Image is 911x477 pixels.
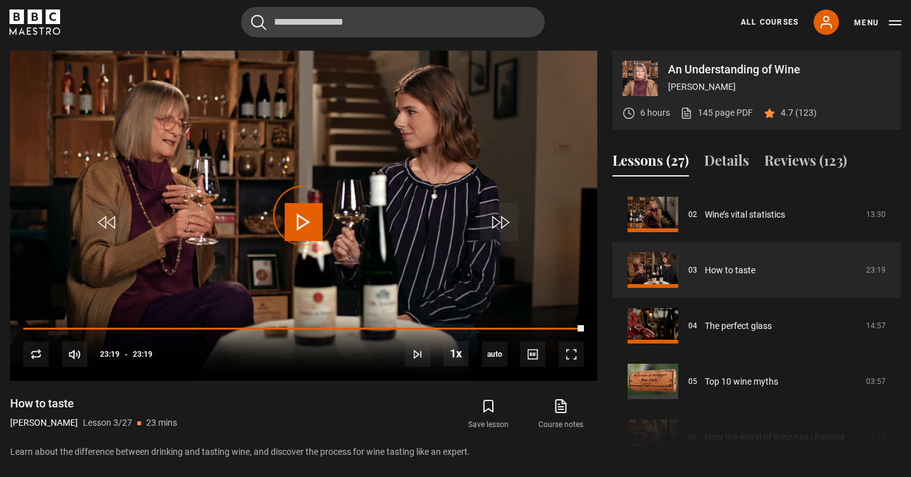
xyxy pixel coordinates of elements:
[520,342,545,367] button: Captions
[668,80,891,94] p: [PERSON_NAME]
[10,445,597,459] p: Learn about the difference between drinking and tasting wine, and discover the process for wine t...
[640,106,670,120] p: 6 hours
[559,342,584,367] button: Fullscreen
[9,9,60,35] svg: BBC Maestro
[854,16,902,29] button: Toggle navigation
[100,343,120,366] span: 23:19
[23,342,49,367] button: Replay
[83,416,132,430] p: Lesson 3/27
[705,264,755,277] a: How to taste​
[10,416,78,430] p: [PERSON_NAME]
[741,16,798,28] a: All Courses
[668,64,891,75] p: An Understanding of Wine
[482,342,507,367] div: Current quality: 1080p
[133,343,152,366] span: 23:19
[612,150,689,177] button: Lessons (27)
[10,396,177,411] h1: How to taste​
[705,319,772,333] a: The perfect glass​
[705,375,778,388] a: Top 10 wine myths​
[764,150,847,177] button: Reviews (123)
[482,342,507,367] span: auto
[705,208,785,221] a: Wine’s vital statistics​
[405,342,430,367] button: Next Lesson
[704,150,749,177] button: Details
[10,51,597,381] video-js: Video Player
[525,396,597,433] a: Course notes
[62,342,87,367] button: Mute
[23,328,584,330] div: Progress Bar
[452,396,524,433] button: Save lesson
[443,341,469,366] button: Playback Rate
[241,7,545,37] input: Search
[146,416,177,430] p: 23 mins
[680,106,753,120] a: 145 page PDF
[125,350,128,359] span: -
[251,15,266,30] button: Submit the search query
[781,106,817,120] p: 4.7 (123)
